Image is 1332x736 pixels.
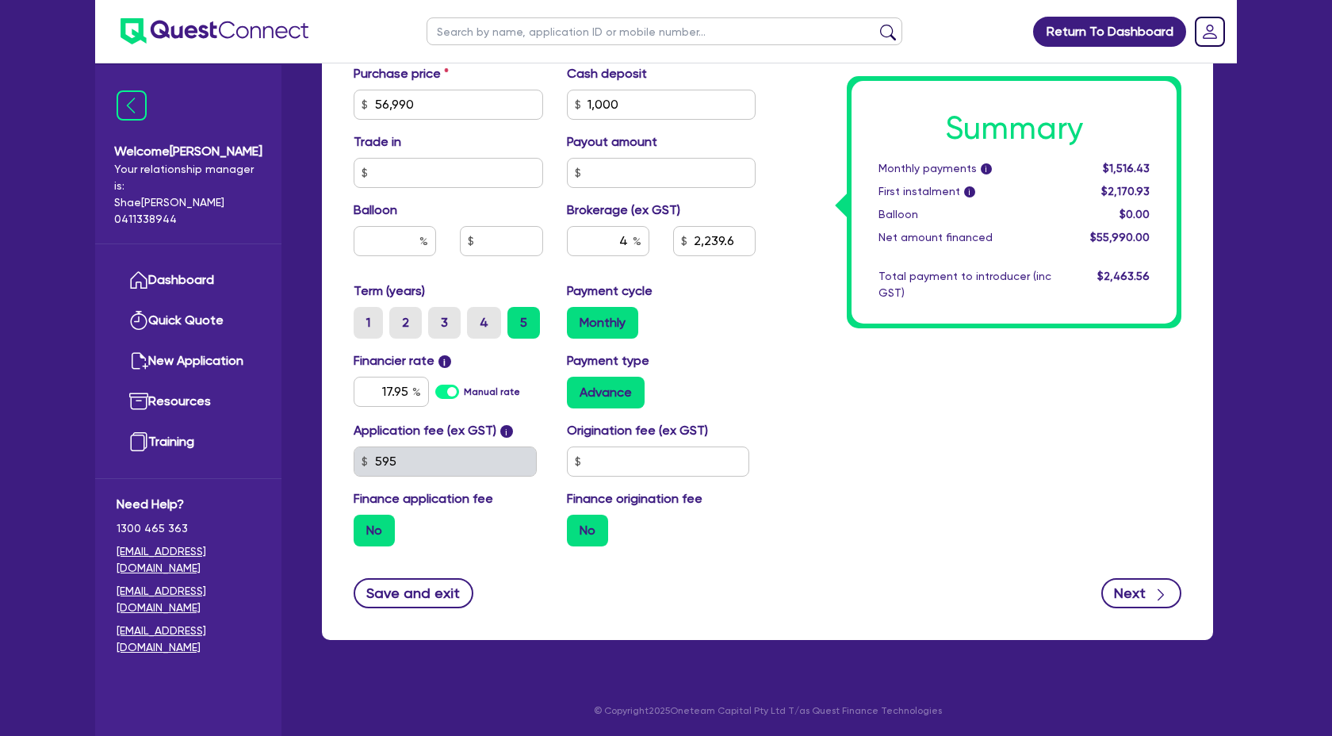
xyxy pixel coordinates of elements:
div: First instalment [867,183,1063,200]
label: Manual rate [464,385,520,399]
div: Balloon [867,206,1063,223]
button: Next [1101,578,1181,608]
img: quest-connect-logo-blue [121,18,308,44]
span: $1,516.43 [1103,162,1150,174]
span: Need Help? [117,495,260,514]
a: New Application [117,341,260,381]
span: $2,463.56 [1097,270,1150,282]
span: 1300 465 363 [117,520,260,537]
label: Application fee (ex GST) [354,421,496,440]
a: [EMAIL_ADDRESS][DOMAIN_NAME] [117,623,260,656]
a: Return To Dashboard [1033,17,1186,47]
a: [EMAIL_ADDRESS][DOMAIN_NAME] [117,583,260,616]
span: Your relationship manager is: Shae [PERSON_NAME] 0411338944 [114,161,262,228]
label: Balloon [354,201,397,220]
label: Cash deposit [567,64,647,83]
div: Monthly payments [867,160,1063,177]
input: Search by name, application ID or mobile number... [427,17,902,45]
button: Save and exit [354,578,473,608]
div: Total payment to introducer (inc GST) [867,268,1063,301]
span: i [438,355,451,368]
label: Trade in [354,132,401,151]
a: [EMAIL_ADDRESS][DOMAIN_NAME] [117,543,260,577]
label: 1 [354,307,383,339]
div: Net amount financed [867,229,1063,246]
label: No [354,515,395,546]
img: quick-quote [129,311,148,330]
label: 4 [467,307,501,339]
a: Quick Quote [117,301,260,341]
img: training [129,432,148,451]
a: Dropdown toggle [1189,11,1231,52]
label: 2 [389,307,422,339]
label: Financier rate [354,351,451,370]
img: icon-menu-close [117,90,147,121]
span: $2,170.93 [1101,185,1150,197]
span: $0.00 [1120,208,1150,220]
label: Finance application fee [354,489,493,508]
span: i [981,164,992,175]
label: Term (years) [354,282,425,301]
h1: Summary [878,109,1150,148]
label: Advance [567,377,645,408]
p: © Copyright 2025 Oneteam Capital Pty Ltd T/as Quest Finance Technologies [311,703,1224,718]
label: No [567,515,608,546]
label: Purchase price [354,64,449,83]
label: Payment cycle [567,282,653,301]
img: new-application [129,351,148,370]
label: Brokerage (ex GST) [567,201,680,220]
img: resources [129,392,148,411]
label: Payout amount [567,132,657,151]
label: 3 [428,307,461,339]
label: 5 [507,307,540,339]
label: Payment type [567,351,649,370]
span: Welcome [PERSON_NAME] [114,142,262,161]
label: Monthly [567,307,638,339]
a: Resources [117,381,260,422]
span: i [500,425,513,438]
label: Origination fee (ex GST) [567,421,708,440]
span: $55,990.00 [1090,231,1150,243]
span: i [964,187,975,198]
label: Finance origination fee [567,489,702,508]
a: Training [117,422,260,462]
a: Dashboard [117,260,260,301]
